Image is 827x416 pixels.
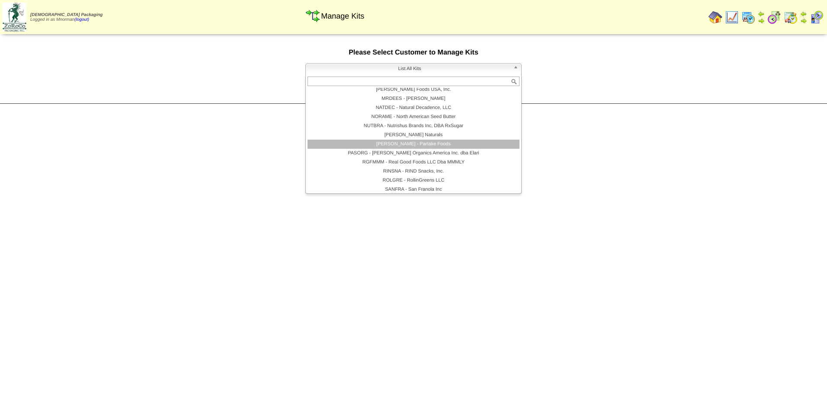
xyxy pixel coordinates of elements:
span: List All Kits [309,64,510,74]
img: arrowright.gif [758,17,765,24]
img: line_graph.gif [725,10,739,24]
img: calendarprod.gif [741,10,755,24]
li: MRDEES - [PERSON_NAME] [308,94,519,103]
img: calendarcustomer.gif [810,10,824,24]
li: PASORG - [PERSON_NAME] Organics America Inc. dba Elari [308,149,519,158]
img: zoroco-logo-small.webp [3,3,26,32]
img: arrowleft.gif [800,10,807,17]
span: Manage Kits [321,12,364,21]
span: Logged in as Mnorman [30,13,103,22]
img: workflow.gif [306,9,320,23]
li: [PERSON_NAME] - Partake Foods [308,140,519,149]
a: (logout) [74,17,89,22]
li: [PERSON_NAME] Naturals [308,131,519,140]
img: calendarinout.gif [784,10,798,24]
li: SANFRA - San Franola Inc [308,185,519,194]
span: [DEMOGRAPHIC_DATA] Packaging [30,13,103,17]
li: RGFMMM - Real Good Foods LLC Dba MMMLY [308,158,519,167]
li: NORAME - North American Seed Butter [308,112,519,122]
span: Please Select Customer to Manage Kits [349,49,478,56]
img: arrowright.gif [800,17,807,24]
li: ROLGRE - RollinGreens LLC [308,176,519,185]
li: [PERSON_NAME] Foods USA, Inc. [308,85,519,94]
li: NUTBRA - Nutrishus Brands Inc, DBA RxSugar [308,122,519,131]
li: RINSNA - RIND Snacks, Inc. [308,167,519,176]
img: home.gif [708,10,722,24]
li: NATDEC - Natural Decadence, LLC [308,103,519,112]
img: calendarblend.gif [767,10,781,24]
img: arrowleft.gif [758,10,765,17]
